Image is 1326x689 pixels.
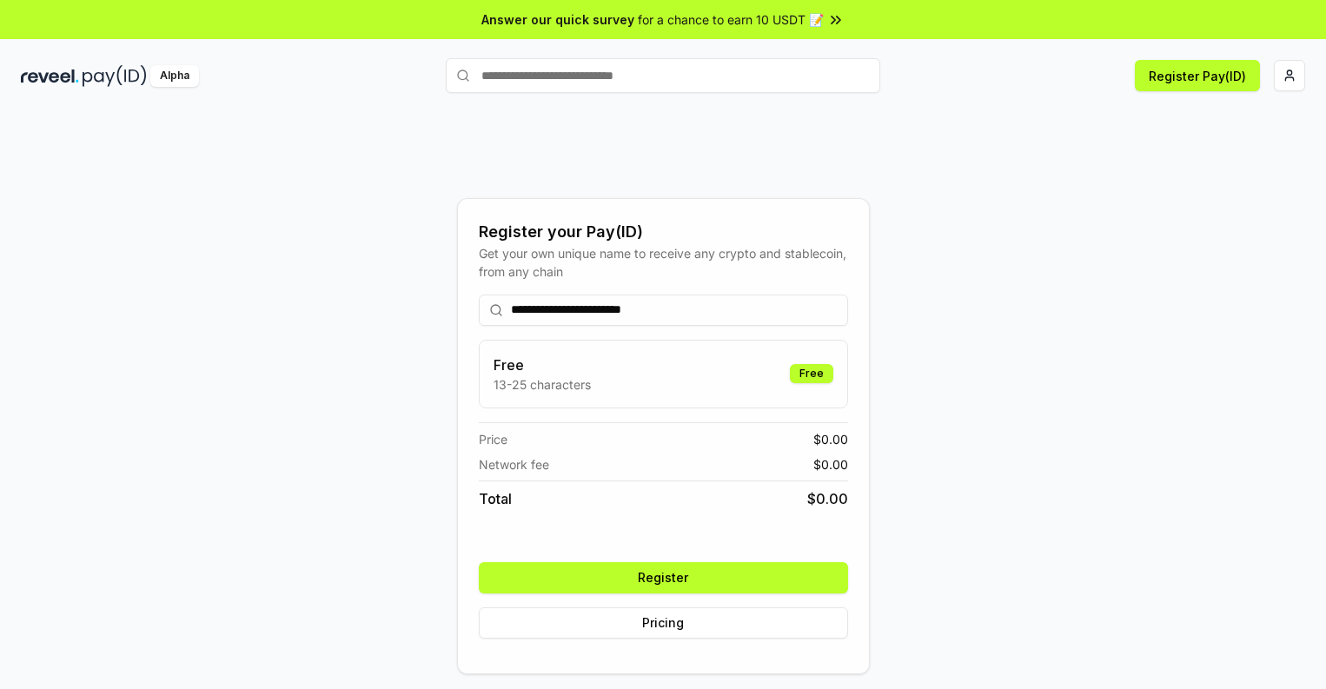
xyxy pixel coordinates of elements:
[807,488,848,509] span: $ 0.00
[479,455,549,474] span: Network fee
[479,607,848,639] button: Pricing
[481,10,634,29] span: Answer our quick survey
[479,220,848,244] div: Register your Pay(ID)
[813,455,848,474] span: $ 0.00
[479,430,507,448] span: Price
[83,65,147,87] img: pay_id
[813,430,848,448] span: $ 0.00
[494,354,591,375] h3: Free
[479,488,512,509] span: Total
[479,244,848,281] div: Get your own unique name to receive any crypto and stablecoin, from any chain
[479,562,848,593] button: Register
[790,364,833,383] div: Free
[638,10,824,29] span: for a chance to earn 10 USDT 📝
[150,65,199,87] div: Alpha
[1135,60,1260,91] button: Register Pay(ID)
[21,65,79,87] img: reveel_dark
[494,375,591,394] p: 13-25 characters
